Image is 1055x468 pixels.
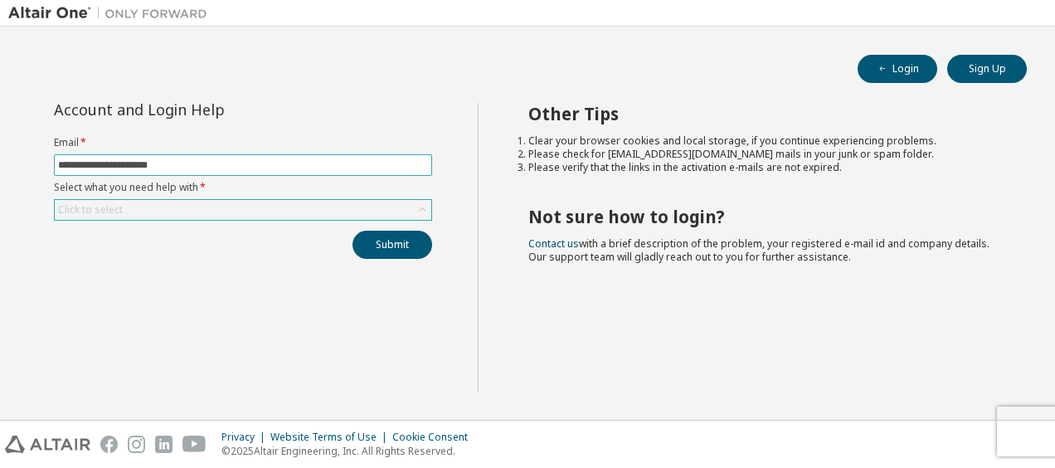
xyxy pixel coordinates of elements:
[392,431,478,444] div: Cookie Consent
[352,231,432,259] button: Submit
[8,5,216,22] img: Altair One
[54,103,357,116] div: Account and Login Help
[858,55,937,83] button: Login
[128,436,145,453] img: instagram.svg
[221,431,270,444] div: Privacy
[528,161,998,174] li: Please verify that the links in the activation e-mails are not expired.
[528,236,989,264] span: with a brief description of the problem, your registered e-mail id and company details. Our suppo...
[221,444,478,458] p: © 2025 Altair Engineering, Inc. All Rights Reserved.
[54,136,432,149] label: Email
[182,436,207,453] img: youtube.svg
[55,200,431,220] div: Click to select
[58,203,123,217] div: Click to select
[270,431,392,444] div: Website Terms of Use
[528,103,998,124] h2: Other Tips
[100,436,118,453] img: facebook.svg
[528,206,998,227] h2: Not sure how to login?
[528,148,998,161] li: Please check for [EMAIL_ADDRESS][DOMAIN_NAME] mails in your junk or spam folder.
[155,436,173,453] img: linkedin.svg
[54,181,432,194] label: Select what you need help with
[528,236,579,251] a: Contact us
[5,436,90,453] img: altair_logo.svg
[528,134,998,148] li: Clear your browser cookies and local storage, if you continue experiencing problems.
[947,55,1027,83] button: Sign Up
